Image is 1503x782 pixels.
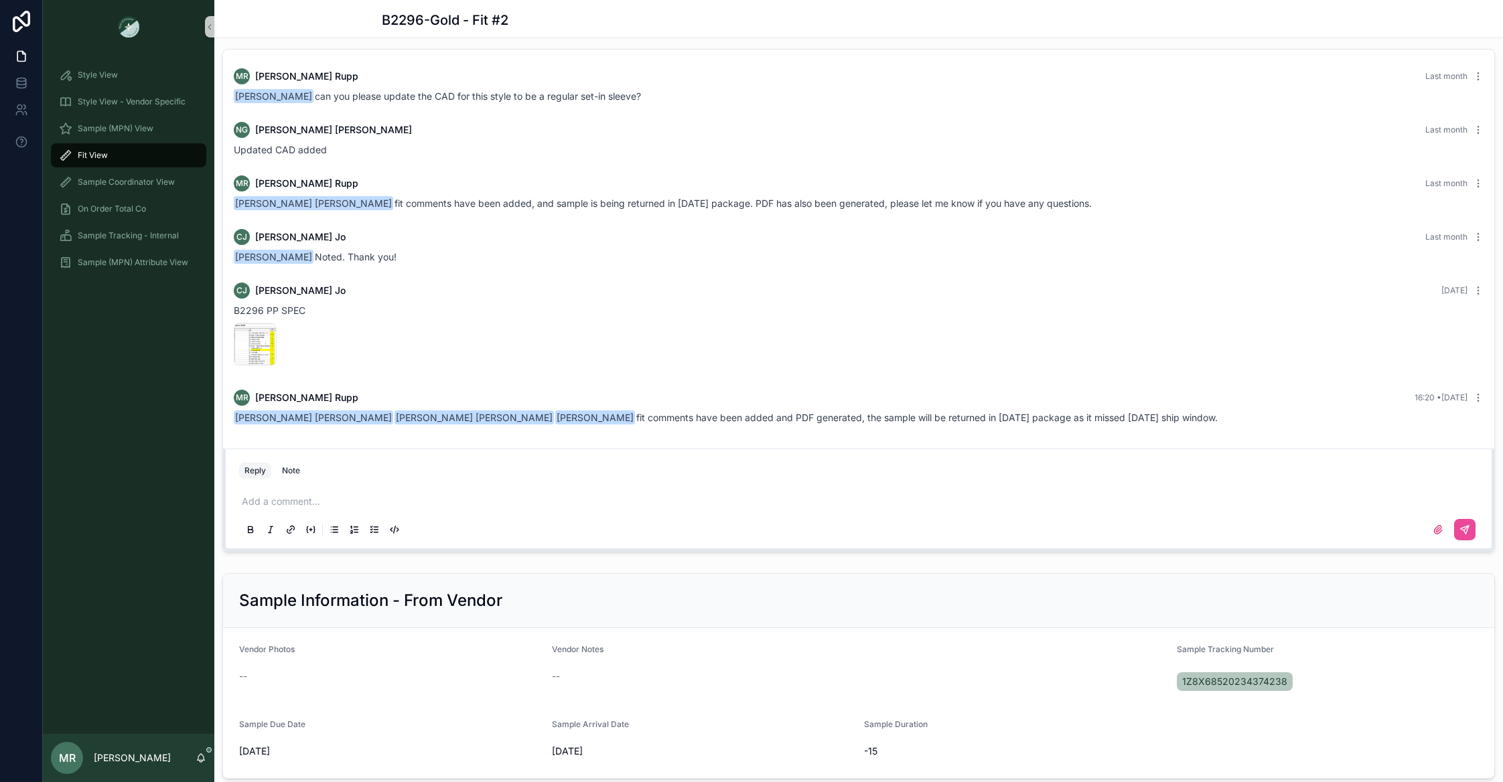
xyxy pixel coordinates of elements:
span: CJ [236,232,247,242]
span: MR [236,178,248,189]
span: [DATE] [552,745,854,758]
span: Vendor Notes [552,644,603,654]
span: [PERSON_NAME] Rupp [255,391,358,404]
button: Reply [239,463,271,479]
span: [PERSON_NAME] [PERSON_NAME] [255,123,412,137]
p: [PERSON_NAME] [94,751,171,765]
a: Style View [51,63,206,87]
span: can you please update the CAD for this style to be a regular set-in sleeve? [234,90,641,102]
span: [PERSON_NAME] [PERSON_NAME] [234,410,393,424]
span: MR [236,71,248,82]
span: [PERSON_NAME] Rupp [255,177,358,190]
span: 1Z8X68520234374238 [1182,675,1287,688]
span: [DATE] [239,745,541,758]
span: -- [552,670,560,683]
span: [PERSON_NAME] Jo [255,230,346,244]
span: Noted. Thank you! [234,251,397,262]
h1: B2296-Gold - Fit #2 [382,11,508,29]
span: On Order Total Co [78,204,146,214]
a: Sample Coordinator View [51,170,206,194]
a: Sample Tracking - Internal [51,224,206,248]
span: Last month [1425,178,1468,188]
span: Style View [78,70,118,80]
span: MR [236,392,248,403]
span: Sample Coordinator View [78,177,175,187]
div: Note [282,465,300,476]
span: [PERSON_NAME] Rupp [255,70,358,83]
span: fit comments have been added, and sample is being returned in [DATE] package. PDF has also been g... [234,198,1092,209]
span: Last month [1425,232,1468,242]
span: Sample (MPN) View [78,123,153,134]
span: Sample (MPN) Attribute View [78,257,188,268]
h2: Sample Information - From Vendor [239,590,502,611]
span: Sample Duration [864,719,928,729]
a: Fit View [51,143,206,167]
a: Style View - Vendor Specific [51,90,206,114]
span: -15 [864,745,1166,758]
span: [PERSON_NAME] [PERSON_NAME] [395,410,554,424]
span: [PERSON_NAME] [PERSON_NAME] [234,196,393,210]
a: On Order Total Co [51,197,206,221]
div: scrollable content [43,54,214,292]
span: Vendor Photos [239,644,295,654]
img: App logo [118,16,139,37]
a: 1Z8X68520234374238 [1177,672,1293,691]
span: NG [236,125,248,135]
span: CJ [236,285,247,296]
span: fit comments have been added and PDF generated, the sample will be returned in [DATE] package as ... [234,412,1218,423]
span: MR [59,750,76,766]
span: [PERSON_NAME] [555,410,635,424]
span: Style View - Vendor Specific [78,96,186,107]
span: [PERSON_NAME] [234,250,313,264]
span: Last month [1425,71,1468,81]
span: Last month [1425,125,1468,135]
span: [DATE] [1441,285,1468,295]
span: B2296 PP SPEC [234,305,305,316]
span: [PERSON_NAME] Jo [255,284,346,297]
a: Sample (MPN) Attribute View [51,250,206,275]
span: Sample Due Date [239,719,305,729]
span: Sample Tracking Number [1177,644,1274,654]
button: Note [277,463,305,479]
span: Sample Arrival Date [552,719,629,729]
span: -- [239,670,247,683]
span: 16:20 • [DATE] [1415,392,1468,402]
span: Sample Tracking - Internal [78,230,179,241]
a: Sample (MPN) View [51,116,206,141]
span: Fit View [78,150,108,161]
span: [PERSON_NAME] [234,89,313,103]
span: Updated CAD added [234,144,327,155]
